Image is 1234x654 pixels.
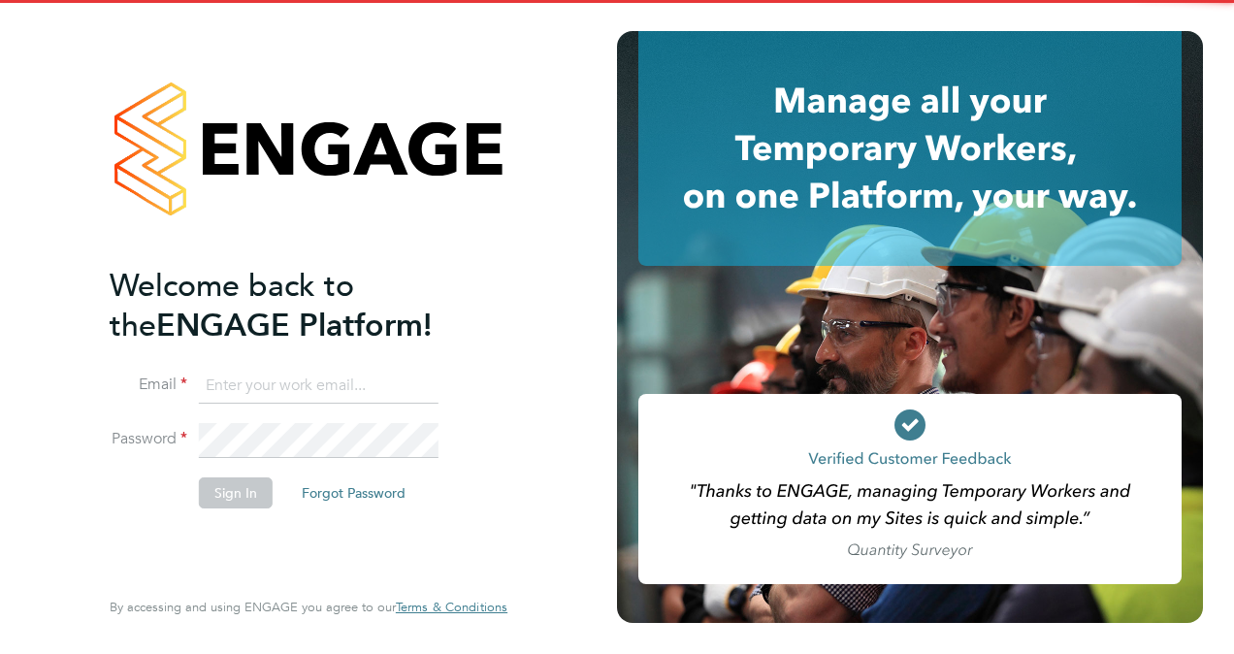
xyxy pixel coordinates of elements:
span: Welcome back to the [110,267,354,344]
span: By accessing and using ENGAGE you agree to our [110,599,507,615]
a: Terms & Conditions [396,600,507,615]
label: Password [110,429,187,449]
button: Sign In [199,477,273,508]
label: Email [110,375,187,395]
h2: ENGAGE Platform! [110,266,488,345]
button: Forgot Password [286,477,421,508]
input: Enter your work email... [199,369,438,404]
